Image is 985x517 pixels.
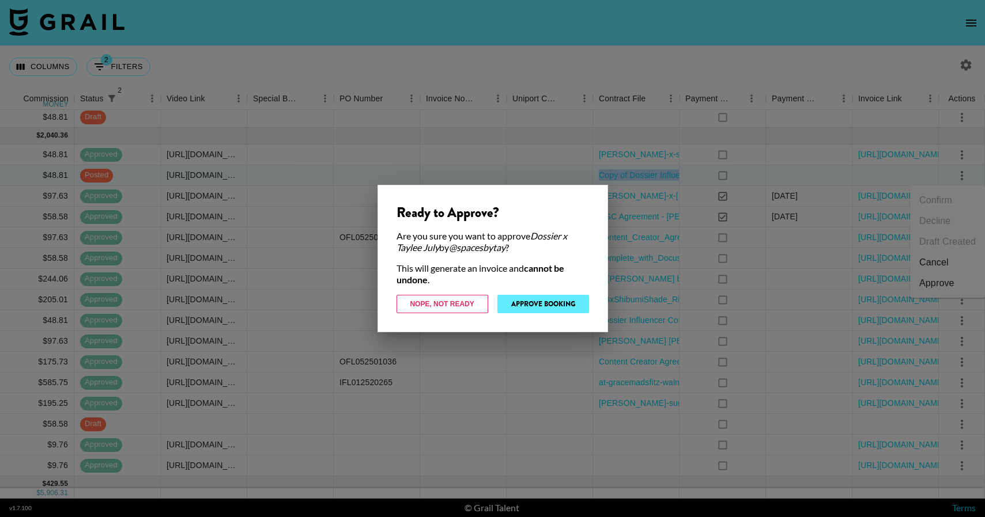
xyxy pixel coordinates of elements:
div: This will generate an invoice and . [397,263,589,286]
div: Are you sure you want to approve by ? [397,230,589,253]
strong: cannot be undone [397,263,564,285]
div: Ready to Approve? [397,204,589,221]
button: Approve Booking [497,295,589,313]
em: Dossier x Taylee July [397,230,567,253]
em: @ spacesbytay [449,242,505,253]
button: Nope, Not Ready [397,295,488,313]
